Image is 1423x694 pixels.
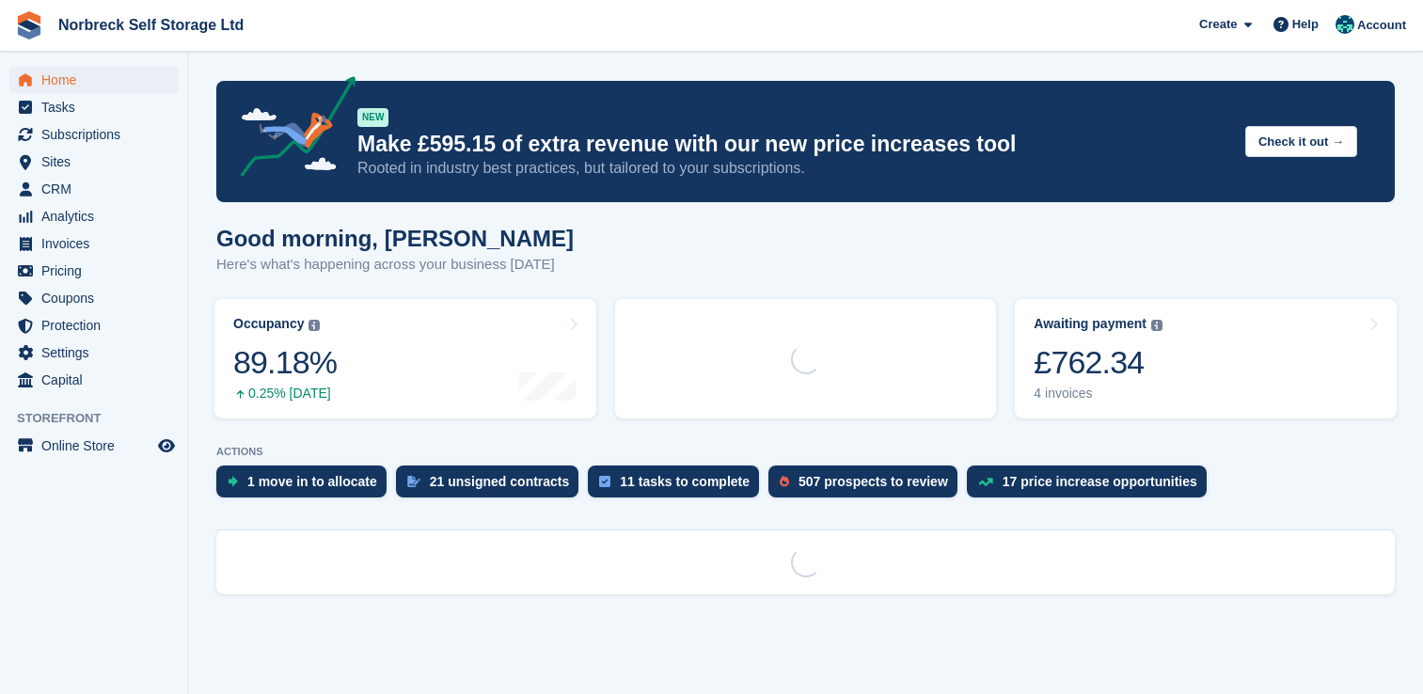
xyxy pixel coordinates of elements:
a: menu [9,176,178,202]
a: menu [9,339,178,366]
a: Awaiting payment £762.34 4 invoices [1015,299,1397,418]
img: stora-icon-8386f47178a22dfd0bd8f6a31ec36ba5ce8667c1dd55bd0f319d3a0aa187defe.svg [15,11,43,39]
div: Awaiting payment [1034,316,1146,332]
span: Pricing [41,258,154,284]
a: menu [9,94,178,120]
a: menu [9,121,178,148]
div: 89.18% [233,343,337,382]
div: 4 invoices [1034,386,1162,402]
img: prospect-51fa495bee0391a8d652442698ab0144808aea92771e9ea1ae160a38d050c398.svg [780,476,789,487]
a: menu [9,433,178,459]
a: 1 move in to allocate [216,465,396,507]
span: CRM [41,176,154,202]
span: Capital [41,367,154,393]
h1: Good morning, [PERSON_NAME] [216,226,574,251]
img: Sally King [1336,15,1354,34]
a: menu [9,203,178,229]
a: menu [9,312,178,339]
p: Here's what's happening across your business [DATE] [216,254,574,276]
img: price_increase_opportunities-93ffe204e8149a01c8c9dc8f82e8f89637d9d84a8eef4429ea346261dce0b2c0.svg [978,478,993,486]
img: contract_signature_icon-13c848040528278c33f63329250d36e43548de30e8caae1d1a13099fd9432cc5.svg [407,476,420,487]
span: Sites [41,149,154,175]
span: Create [1199,15,1237,34]
img: move_ins_to_allocate_icon-fdf77a2bb77ea45bf5b3d319d69a93e2d87916cf1d5bf7949dd705db3b84f3ca.svg [228,476,238,487]
span: Storefront [17,409,187,428]
span: Analytics [41,203,154,229]
div: 507 prospects to review [798,474,948,489]
span: Tasks [41,94,154,120]
span: Help [1292,15,1319,34]
a: menu [9,149,178,175]
a: 11 tasks to complete [588,465,768,507]
a: Preview store [155,434,178,457]
span: Subscriptions [41,121,154,148]
button: Check it out → [1245,126,1357,157]
img: icon-info-grey-7440780725fd019a000dd9b08b2336e03edf1995a4989e88bcd33f0948082b44.svg [1151,320,1162,331]
a: menu [9,285,178,311]
p: Make £595.15 of extra revenue with our new price increases tool [357,131,1230,158]
div: 1 move in to allocate [247,474,377,489]
a: menu [9,258,178,284]
div: 21 unsigned contracts [430,474,570,489]
div: NEW [357,108,388,127]
a: 21 unsigned contracts [396,465,589,507]
img: icon-info-grey-7440780725fd019a000dd9b08b2336e03edf1995a4989e88bcd33f0948082b44.svg [308,320,320,331]
div: 0.25% [DATE] [233,386,337,402]
span: Protection [41,312,154,339]
p: Rooted in industry best practices, but tailored to your subscriptions. [357,158,1230,179]
div: £762.34 [1034,343,1162,382]
a: menu [9,367,178,393]
span: Invoices [41,230,154,257]
a: 17 price increase opportunities [967,465,1216,507]
span: Online Store [41,433,154,459]
span: Coupons [41,285,154,311]
div: 17 price increase opportunities [1003,474,1197,489]
img: price-adjustments-announcement-icon-8257ccfd72463d97f412b2fc003d46551f7dbcb40ab6d574587a9cd5c0d94... [225,76,356,183]
a: menu [9,67,178,93]
span: Account [1357,16,1406,35]
a: Norbreck Self Storage Ltd [51,9,251,40]
span: Settings [41,339,154,366]
a: menu [9,230,178,257]
div: Occupancy [233,316,304,332]
img: task-75834270c22a3079a89374b754ae025e5fb1db73e45f91037f5363f120a921f8.svg [599,476,610,487]
p: ACTIONS [216,446,1395,458]
div: 11 tasks to complete [620,474,750,489]
a: Occupancy 89.18% 0.25% [DATE] [214,299,596,418]
a: 507 prospects to review [768,465,967,507]
span: Home [41,67,154,93]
